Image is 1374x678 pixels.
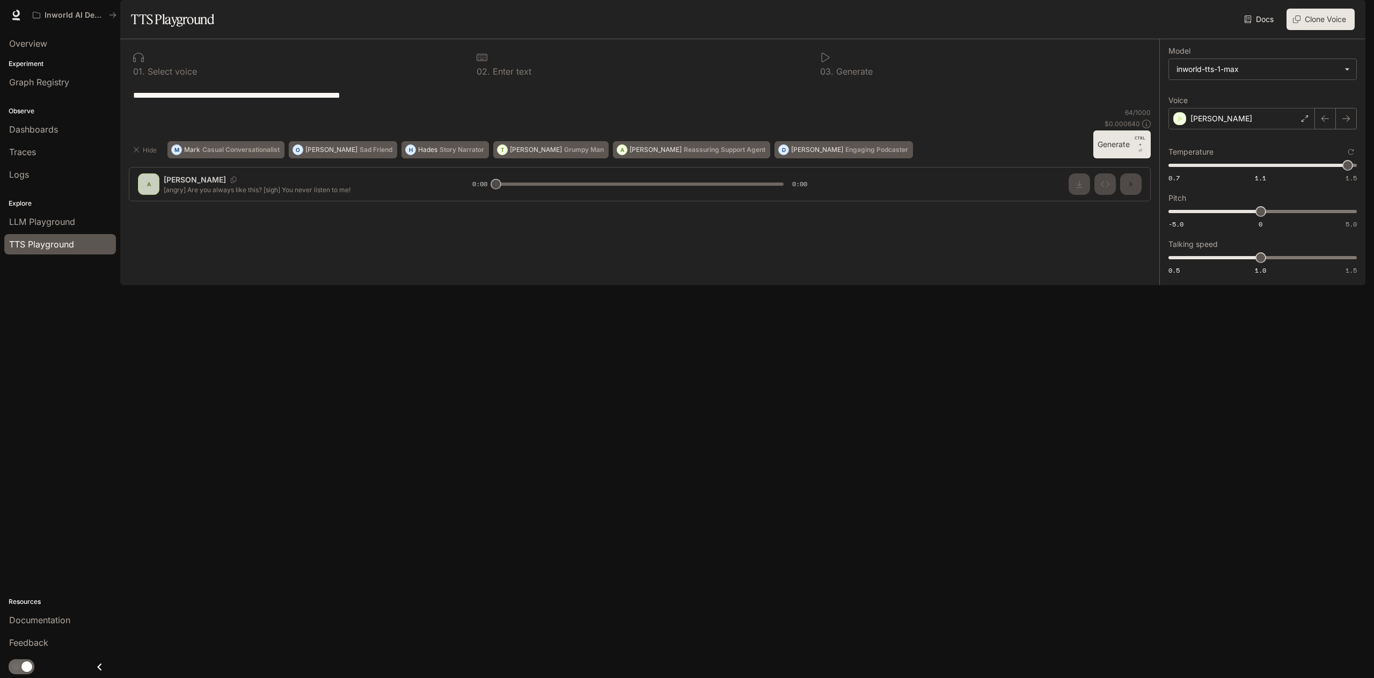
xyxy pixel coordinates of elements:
[172,141,181,158] div: M
[45,11,105,20] p: Inworld AI Demos
[129,141,163,158] button: Hide
[131,9,214,30] h1: TTS Playground
[1345,146,1357,158] button: Reset to default
[1255,173,1266,183] span: 1.1
[1259,220,1262,229] span: 0
[202,147,280,153] p: Casual Conversationalist
[493,141,609,158] button: T[PERSON_NAME]Grumpy Man
[1242,9,1278,30] a: Docs
[418,147,437,153] p: Hades
[406,141,415,158] div: H
[613,141,770,158] button: A[PERSON_NAME]Reassuring Support Agent
[820,67,834,76] p: 0 3 .
[1169,59,1356,79] div: inworld-tts-1-max
[1093,130,1151,158] button: GenerateCTRL +⏎
[1168,194,1186,202] p: Pitch
[1346,173,1357,183] span: 1.5
[401,141,489,158] button: HHadesStory Narrator
[1287,9,1355,30] button: Clone Voice
[1168,97,1188,104] p: Voice
[1176,64,1339,75] div: inworld-tts-1-max
[305,147,357,153] p: [PERSON_NAME]
[630,147,682,153] p: [PERSON_NAME]
[1134,135,1146,154] p: ⏎
[1255,266,1266,275] span: 1.0
[1190,113,1252,124] p: [PERSON_NAME]
[1168,148,1214,156] p: Temperature
[133,67,145,76] p: 0 1 .
[1346,220,1357,229] span: 5.0
[779,141,788,158] div: D
[791,147,843,153] p: [PERSON_NAME]
[1168,47,1190,55] p: Model
[440,147,484,153] p: Story Narrator
[1125,108,1151,117] p: 64 / 1000
[834,67,873,76] p: Generate
[1346,266,1357,275] span: 1.5
[28,4,121,26] button: All workspaces
[564,147,604,153] p: Grumpy Man
[167,141,284,158] button: MMarkCasual Conversationalist
[184,147,200,153] p: Mark
[477,67,490,76] p: 0 2 .
[360,147,392,153] p: Sad Friend
[1134,135,1146,148] p: CTRL +
[490,67,531,76] p: Enter text
[1168,240,1218,248] p: Talking speed
[498,141,507,158] div: T
[617,141,627,158] div: A
[684,147,765,153] p: Reassuring Support Agent
[774,141,913,158] button: D[PERSON_NAME]Engaging Podcaster
[145,67,197,76] p: Select voice
[510,147,562,153] p: [PERSON_NAME]
[1168,173,1180,183] span: 0.7
[293,141,303,158] div: O
[1168,266,1180,275] span: 0.5
[845,147,908,153] p: Engaging Podcaster
[1168,220,1183,229] span: -5.0
[289,141,397,158] button: O[PERSON_NAME]Sad Friend
[1105,119,1140,128] p: $ 0.000640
